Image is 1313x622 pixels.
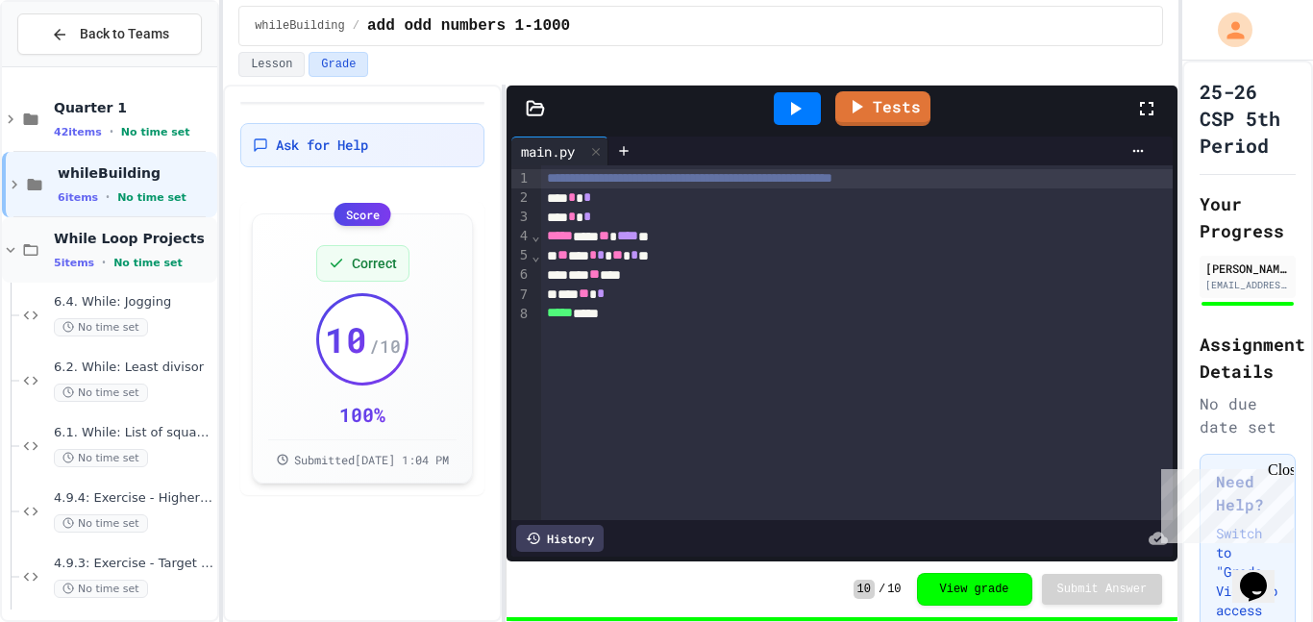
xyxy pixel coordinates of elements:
[1200,78,1296,159] h1: 25-26 CSP 5th Period
[334,203,391,226] div: Score
[511,208,531,227] div: 3
[1153,461,1294,543] iframe: chat widget
[879,582,885,597] span: /
[511,227,531,246] div: 4
[54,490,213,507] span: 4.9.4: Exercise - Higher or Lower I
[106,189,110,205] span: •
[1232,545,1294,603] iframe: chat widget
[367,14,570,37] span: add odd numbers 1-1000
[511,305,531,324] div: 8
[276,136,368,155] span: Ask for Help
[1057,582,1148,597] span: Submit Answer
[80,24,169,44] span: Back to Teams
[238,52,305,77] button: Lesson
[54,360,213,376] span: 6.2. While: Least divisor
[54,257,94,269] span: 5 items
[887,582,901,597] span: 10
[1200,190,1296,244] h2: Your Progress
[531,228,540,243] span: Fold line
[54,384,148,402] span: No time set
[531,248,540,263] span: Fold line
[1200,331,1296,385] h2: Assignment Details
[58,191,98,204] span: 6 items
[1198,8,1257,52] div: My Account
[917,573,1032,606] button: View grade
[54,580,148,598] span: No time set
[369,333,401,360] span: / 10
[353,18,359,34] span: /
[511,169,531,188] div: 1
[8,8,133,122] div: Chat with us now!Close
[516,525,604,552] div: History
[854,580,875,599] span: 10
[54,126,102,138] span: 42 items
[117,191,186,204] span: No time set
[54,294,213,311] span: 6.4. While: Jogging
[835,91,930,126] a: Tests
[511,286,531,305] div: 7
[54,449,148,467] span: No time set
[54,230,213,247] span: While Loop Projects
[511,137,608,165] div: main.py
[121,126,190,138] span: No time set
[255,18,345,34] span: whileBuilding
[54,99,213,116] span: Quarter 1
[113,257,183,269] span: No time set
[511,141,584,162] div: main.py
[58,164,213,182] span: whileBuilding
[54,556,213,572] span: 4.9.3: Exercise - Target Sum
[325,320,367,359] span: 10
[352,254,397,273] span: Correct
[309,52,368,77] button: Grade
[1205,278,1290,292] div: [EMAIL_ADDRESS][DOMAIN_NAME]
[511,188,531,208] div: 2
[294,452,449,467] span: Submitted [DATE] 1:04 PM
[17,13,202,55] button: Back to Teams
[110,124,113,139] span: •
[54,425,213,441] span: 6.1. While: List of squares
[511,246,531,265] div: 5
[1205,260,1290,277] div: [PERSON_NAME]
[511,265,531,285] div: 6
[339,401,385,428] div: 100 %
[102,255,106,270] span: •
[1042,574,1163,605] button: Submit Answer
[54,318,148,336] span: No time set
[1200,392,1296,438] div: No due date set
[54,514,148,533] span: No time set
